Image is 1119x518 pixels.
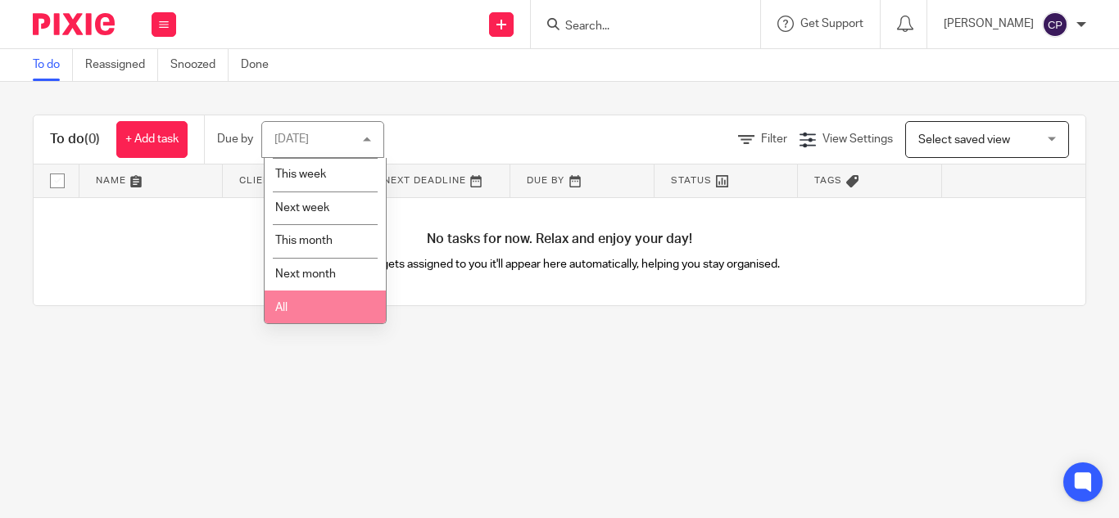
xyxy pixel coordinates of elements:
span: Filter [761,133,787,145]
a: + Add task [116,121,188,158]
span: Get Support [800,18,863,29]
a: Snoozed [170,49,229,81]
span: Next week [275,202,329,214]
input: Search [564,20,711,34]
h4: No tasks for now. Relax and enjoy your day! [34,231,1085,248]
a: Reassigned [85,49,158,81]
img: svg%3E [1042,11,1068,38]
h1: To do [50,131,100,148]
span: Select saved view [918,134,1010,146]
span: This week [275,169,326,180]
p: As work gets assigned to you it'll appear here automatically, helping you stay organised. [297,256,822,273]
a: To do [33,49,73,81]
span: View Settings [822,133,893,145]
span: All [275,302,288,313]
p: Due by [217,131,253,147]
img: Pixie [33,13,115,35]
span: Next month [275,268,336,280]
span: Tags [814,176,842,185]
span: This month [275,235,333,246]
a: Done [241,49,281,81]
span: (0) [84,133,100,146]
div: [DATE] [274,133,309,145]
p: [PERSON_NAME] [944,16,1034,32]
